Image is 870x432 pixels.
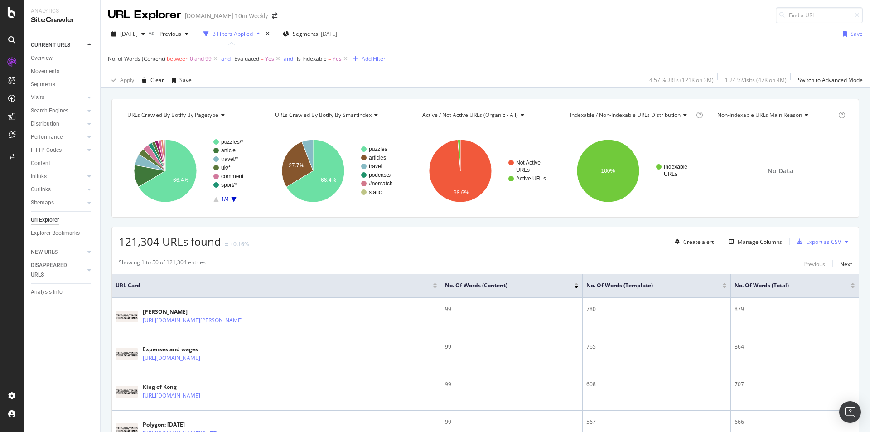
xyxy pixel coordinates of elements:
h4: URLs Crawled By Botify By pagetype [126,108,254,122]
div: [PERSON_NAME] [143,308,282,316]
span: 121,304 URLs found [119,234,221,249]
div: [DOMAIN_NAME] 10m Weekly [185,11,268,20]
span: No. of Words (Content) [445,282,561,290]
a: Movements [31,67,94,76]
div: Polygon: [DATE] [143,421,257,429]
button: Previous [803,258,825,269]
input: Find a URL [776,7,863,23]
div: A chart. [266,131,408,210]
button: Save [839,27,863,41]
img: main image [116,311,138,322]
div: NEW URLS [31,248,58,257]
span: No Data [768,166,793,175]
text: puzzles [369,146,387,152]
span: Evaluated [234,55,259,63]
button: 3 Filters Applied [200,27,264,41]
text: Not Active [516,160,541,166]
a: Outlinks [31,185,85,194]
a: Overview [31,53,94,63]
span: Is Indexable [297,55,327,63]
div: 765 [586,343,727,351]
a: [URL][DOMAIN_NAME] [143,354,200,363]
span: No. of Words (Template) [586,282,709,290]
svg: A chart. [119,131,261,210]
text: static [369,189,382,195]
div: Analytics [31,7,93,15]
span: No. of Words (Content) [108,55,165,63]
div: Distribution [31,119,59,129]
button: Switch to Advanced Mode [794,73,863,87]
text: travel [369,163,382,170]
div: 4.57 % URLs ( 121K on 3M ) [649,76,714,84]
span: 2025 Sep. 19th [120,30,138,38]
div: Segments [31,80,55,89]
span: URL Card [116,282,430,290]
a: Performance [31,132,85,142]
span: Yes [333,53,342,65]
div: 666 [735,418,855,426]
text: podcasts [369,172,391,178]
div: Movements [31,67,59,76]
span: No. of Words (Total) [735,282,837,290]
div: Add Filter [362,55,386,63]
span: Active / Not Active URLs (organic - all) [422,111,518,119]
div: A chart. [414,131,556,210]
div: 608 [586,380,727,388]
text: article [221,147,236,154]
text: #nomatch [369,180,393,187]
button: and [221,54,231,63]
div: arrow-right-arrow-left [272,13,277,19]
span: URLs Crawled By Botify By smartindex [275,111,372,119]
span: vs [149,29,156,37]
div: 567 [586,418,727,426]
div: and [284,55,293,63]
div: 99 [445,305,579,313]
div: Save [179,76,192,84]
div: 707 [735,380,855,388]
text: Active URLs [516,175,546,182]
img: Equal [225,243,228,246]
text: 66.4% [321,177,336,183]
button: Previous [156,27,192,41]
a: Visits [31,93,85,102]
a: Segments [31,80,94,89]
div: Performance [31,132,63,142]
button: Next [840,258,852,269]
div: Overview [31,53,53,63]
div: Save [851,30,863,38]
text: 100% [601,168,615,174]
text: Indexable [664,164,687,170]
text: 1/4 [221,196,229,203]
div: Outlinks [31,185,51,194]
a: HTTP Codes [31,146,85,155]
div: 879 [735,305,855,313]
text: URLs [664,171,677,177]
svg: A chart. [561,131,703,210]
button: Apply [108,73,134,87]
a: Distribution [31,119,85,129]
div: Create alert [683,238,714,246]
a: Explorer Bookmarks [31,228,94,238]
button: Clear [138,73,164,87]
div: Clear [150,76,164,84]
a: Content [31,159,94,168]
div: HTTP Codes [31,146,62,155]
text: 27.7% [289,162,304,169]
div: 1.24 % Visits ( 47K on 4M ) [725,76,787,84]
div: +0.16% [230,240,249,248]
img: main image [116,348,138,360]
a: DISAPPEARED URLS [31,261,85,280]
a: Search Engines [31,106,85,116]
h4: Indexable / Non-Indexable URLs Distribution [568,108,694,122]
div: Open Intercom Messenger [839,401,861,423]
span: URLs Crawled By Botify By pagetype [127,111,218,119]
button: Create alert [671,234,714,249]
button: Manage Columns [725,236,782,247]
div: Switch to Advanced Mode [798,76,863,84]
span: Segments [293,30,318,38]
button: Save [168,73,192,87]
div: 99 [445,343,579,351]
button: Add Filter [349,53,386,64]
